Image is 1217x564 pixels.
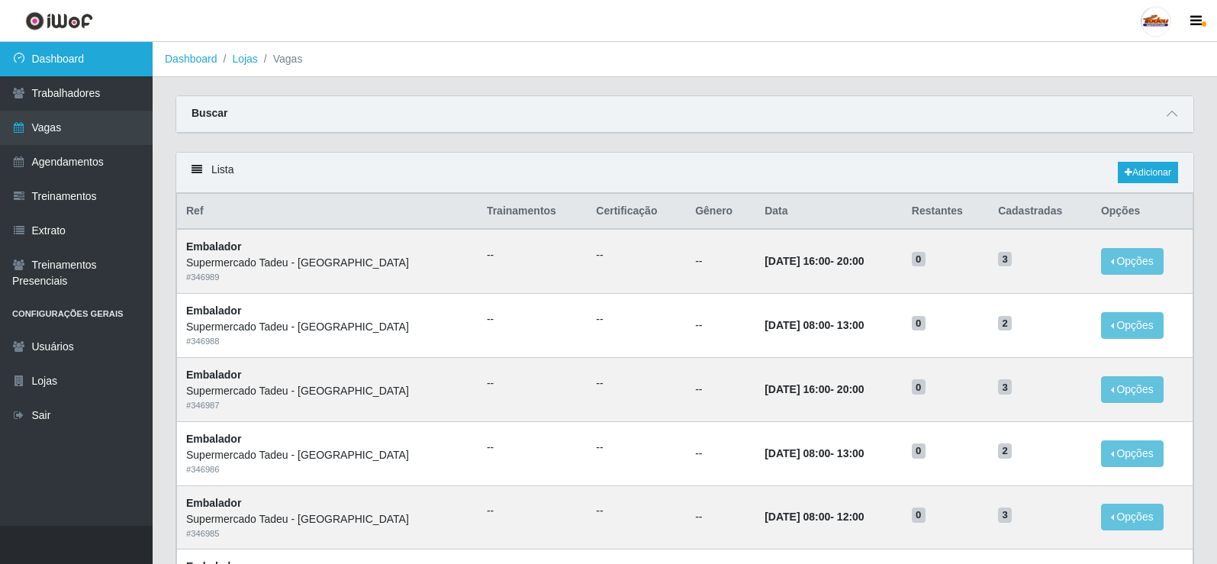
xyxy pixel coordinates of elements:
span: 2 [998,443,1012,459]
strong: - [765,447,864,459]
button: Opções [1101,312,1164,339]
strong: Embalador [186,433,241,445]
strong: - [765,511,864,523]
ul: -- [487,375,578,392]
strong: Embalador [186,240,241,253]
li: Vagas [258,51,303,67]
td: -- [686,294,755,358]
th: Gênero [686,194,755,230]
td: -- [686,229,755,293]
time: 20:00 [837,383,864,395]
time: [DATE] 08:00 [765,511,830,523]
span: 3 [998,508,1012,523]
a: Lojas [232,53,257,65]
strong: - [765,255,864,267]
ul: -- [487,503,578,519]
ul: -- [487,247,578,263]
span: 3 [998,252,1012,267]
time: 13:00 [837,447,864,459]
th: Restantes [903,194,989,230]
div: # 346986 [186,463,468,476]
ul: -- [596,503,677,519]
time: 20:00 [837,255,864,267]
th: Cadastradas [989,194,1092,230]
time: 12:00 [837,511,864,523]
strong: Buscar [192,107,227,119]
div: Lista [176,153,1193,193]
span: 0 [912,508,926,523]
button: Opções [1101,248,1164,275]
div: Supermercado Tadeu - [GEOGRAPHIC_DATA] [186,447,468,463]
span: 0 [912,443,926,459]
th: Trainamentos [478,194,587,230]
td: -- [686,421,755,485]
div: Supermercado Tadeu - [GEOGRAPHIC_DATA] [186,383,468,399]
ul: -- [596,440,677,456]
ul: -- [596,311,677,327]
div: Supermercado Tadeu - [GEOGRAPHIC_DATA] [186,319,468,335]
span: 0 [912,252,926,267]
div: Supermercado Tadeu - [GEOGRAPHIC_DATA] [186,511,468,527]
time: 13:00 [837,319,864,331]
span: 2 [998,316,1012,331]
time: [DATE] 16:00 [765,383,830,395]
nav: breadcrumb [153,42,1217,77]
ul: -- [596,247,677,263]
ul: -- [487,440,578,456]
time: [DATE] 08:00 [765,319,830,331]
ul: -- [487,311,578,327]
span: 0 [912,316,926,331]
time: [DATE] 08:00 [765,447,830,459]
div: # 346985 [186,527,468,540]
div: # 346987 [186,399,468,412]
strong: - [765,319,864,331]
button: Opções [1101,504,1164,530]
strong: Embalador [186,305,241,317]
strong: Embalador [186,369,241,381]
strong: - [765,383,864,395]
button: Opções [1101,376,1164,403]
div: # 346988 [186,335,468,348]
span: 0 [912,379,926,395]
th: Certificação [587,194,686,230]
span: 3 [998,379,1012,395]
a: Adicionar [1118,162,1178,183]
td: -- [686,485,755,549]
strong: Embalador [186,497,241,509]
div: # 346989 [186,271,468,284]
button: Opções [1101,440,1164,467]
td: -- [686,357,755,421]
img: CoreUI Logo [25,11,93,31]
a: Dashboard [165,53,217,65]
th: Data [755,194,903,230]
th: Ref [177,194,478,230]
th: Opções [1092,194,1193,230]
time: [DATE] 16:00 [765,255,830,267]
div: Supermercado Tadeu - [GEOGRAPHIC_DATA] [186,255,468,271]
ul: -- [596,375,677,392]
